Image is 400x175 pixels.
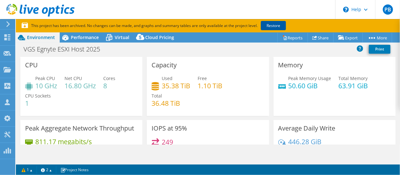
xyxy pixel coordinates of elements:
[339,82,368,89] h4: 63.91 GiB
[198,75,207,81] span: Free
[64,75,82,81] span: Net CPU
[103,75,115,81] span: Cores
[162,75,173,81] span: Used
[27,34,55,40] span: Environment
[278,125,336,132] h3: Average Daily Write
[152,62,177,69] h3: Capacity
[35,75,55,81] span: Peak CPU
[22,22,333,29] p: This project has been archived. No changes can be made, and graphs and summary tables are only av...
[383,4,393,15] span: PB
[277,33,308,43] a: Reports
[288,138,322,145] h4: 446.28 GiB
[35,138,92,145] h4: 811.17 megabits/s
[115,34,129,40] span: Virtual
[363,33,392,43] a: More
[64,82,96,89] h4: 16.80 GHz
[339,75,368,81] span: Total Memory
[261,21,286,30] a: Restore
[198,82,222,89] h4: 1.10 TiB
[25,125,134,132] h3: Peak Aggregate Network Throughput
[25,62,38,69] h3: CPU
[308,33,334,43] a: Share
[152,125,187,132] h3: IOPS at 95%
[71,34,99,40] span: Performance
[288,82,331,89] h4: 50.60 GiB
[17,166,37,174] a: 1
[103,82,115,89] h4: 8
[369,45,390,54] a: Print
[21,46,110,53] h1: VGS Egnyte ESXI Host 2025
[152,93,162,99] span: Total
[278,62,303,69] h3: Memory
[162,82,190,89] h4: 35.38 TiB
[35,82,57,89] h4: 10 GHz
[56,166,93,174] a: Project Notes
[152,100,180,107] h4: 36.48 TiB
[37,166,56,174] a: 2
[25,93,51,99] span: CPU Sockets
[333,33,363,43] a: Export
[343,7,349,12] svg: \n
[162,138,173,145] h4: 249
[288,75,331,81] span: Peak Memory Usage
[25,100,51,107] h4: 1
[145,34,174,40] span: Cloud Pricing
